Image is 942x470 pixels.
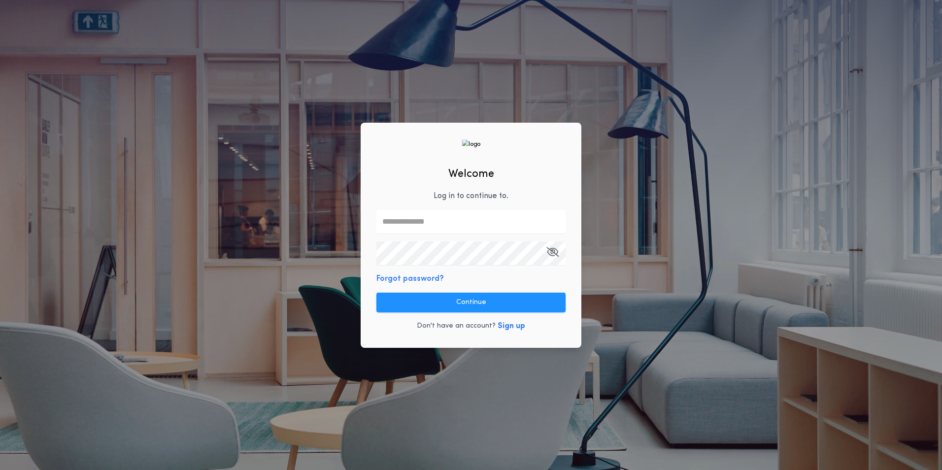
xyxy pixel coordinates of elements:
button: Forgot password? [376,273,444,285]
button: Continue [376,293,566,312]
p: Log in to continue to . [434,190,508,202]
h2: Welcome [448,166,494,182]
img: logo [462,139,480,149]
button: Sign up [498,320,525,332]
p: Don't have an account? [417,321,496,331]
